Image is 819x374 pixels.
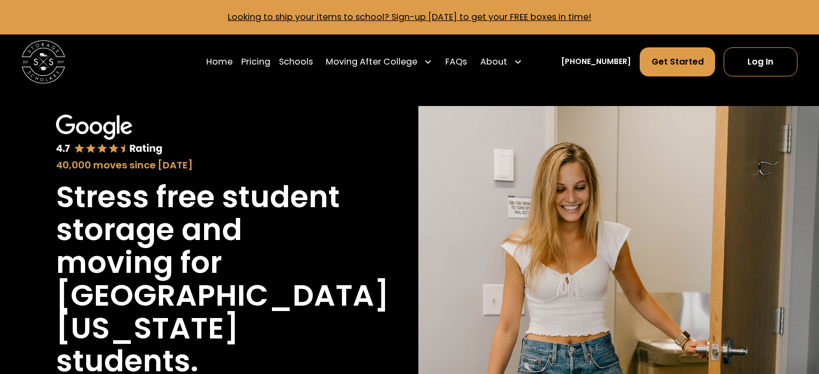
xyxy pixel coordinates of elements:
[326,55,417,68] div: Moving After College
[724,47,797,76] a: Log In
[56,181,345,279] h1: Stress free student storage and moving for
[445,47,467,77] a: FAQs
[56,158,345,172] div: 40,000 moves since [DATE]
[22,40,65,84] a: home
[321,47,437,77] div: Moving After College
[228,11,591,23] a: Looking to ship your items to school? Sign-up [DATE] to get your FREE boxes in time!
[640,47,715,76] a: Get Started
[56,279,389,345] h1: [GEOGRAPHIC_DATA][US_STATE]
[241,47,270,77] a: Pricing
[206,47,233,77] a: Home
[22,40,65,84] img: Storage Scholars main logo
[56,115,162,156] img: Google 4.7 star rating
[561,56,631,67] a: [PHONE_NUMBER]
[279,47,313,77] a: Schools
[480,55,507,68] div: About
[476,47,527,77] div: About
